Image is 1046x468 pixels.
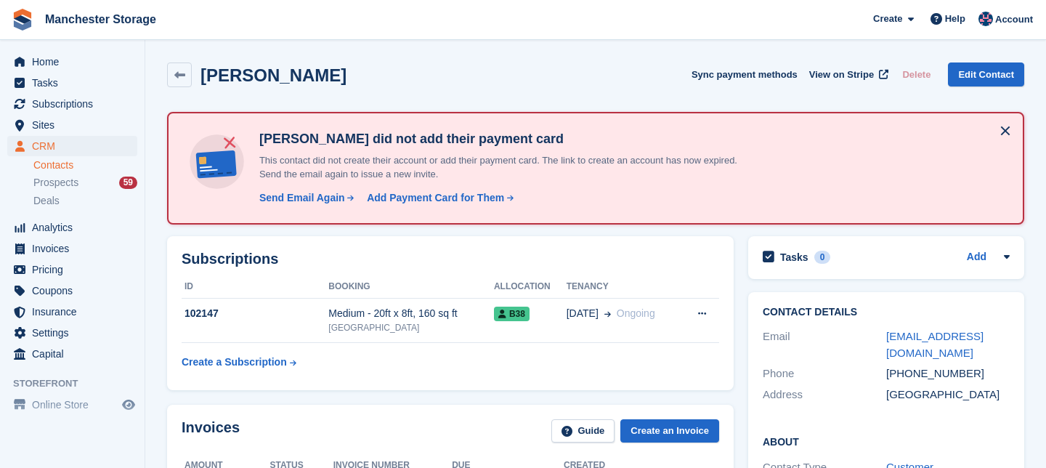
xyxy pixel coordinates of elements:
[620,419,719,443] a: Create an Invoice
[763,366,886,382] div: Phone
[254,131,762,148] h4: [PERSON_NAME] did not add their payment card
[7,52,137,72] a: menu
[32,115,119,135] span: Sites
[254,153,762,182] p: This contact did not create their account or add their payment card. The link to create an accoun...
[763,387,886,403] div: Address
[617,307,655,319] span: Ongoing
[328,275,494,299] th: Booking
[567,306,599,321] span: [DATE]
[7,281,137,301] a: menu
[763,328,886,361] div: Email
[7,395,137,415] a: menu
[33,175,137,190] a: Prospects 59
[32,217,119,238] span: Analytics
[7,136,137,156] a: menu
[494,307,530,321] span: B38
[7,73,137,93] a: menu
[182,349,296,376] a: Create a Subscription
[328,321,494,334] div: [GEOGRAPHIC_DATA]
[32,281,119,301] span: Coupons
[33,158,137,172] a: Contacts
[32,259,119,280] span: Pricing
[32,323,119,343] span: Settings
[32,344,119,364] span: Capital
[33,194,60,208] span: Deals
[32,238,119,259] span: Invoices
[809,68,874,82] span: View on Stripe
[120,396,137,413] a: Preview store
[886,366,1010,382] div: [PHONE_NUMBER]
[7,344,137,364] a: menu
[12,9,33,31] img: stora-icon-8386f47178a22dfd0bd8f6a31ec36ba5ce8667c1dd55bd0f319d3a0aa187defe.svg
[692,62,798,86] button: Sync payment methods
[948,62,1024,86] a: Edit Contact
[32,395,119,415] span: Online Store
[7,94,137,114] a: menu
[32,73,119,93] span: Tasks
[13,376,145,391] span: Storefront
[945,12,965,26] span: Help
[7,217,137,238] a: menu
[567,275,681,299] th: Tenancy
[886,330,984,359] a: [EMAIL_ADDRESS][DOMAIN_NAME]
[7,302,137,322] a: menu
[551,419,615,443] a: Guide
[814,251,831,264] div: 0
[182,275,328,299] th: ID
[886,387,1010,403] div: [GEOGRAPHIC_DATA]
[32,136,119,156] span: CRM
[7,238,137,259] a: menu
[32,94,119,114] span: Subscriptions
[200,65,346,85] h2: [PERSON_NAME]
[328,306,494,321] div: Medium - 20ft x 8ft, 160 sq ft
[7,115,137,135] a: menu
[763,434,1010,448] h2: About
[967,249,986,266] a: Add
[896,62,936,86] button: Delete
[32,302,119,322] span: Insurance
[33,176,78,190] span: Prospects
[182,251,719,267] h2: Subscriptions
[32,52,119,72] span: Home
[361,190,515,206] a: Add Payment Card for Them
[7,259,137,280] a: menu
[995,12,1033,27] span: Account
[367,190,504,206] div: Add Payment Card for Them
[33,193,137,209] a: Deals
[494,275,567,299] th: Allocation
[182,306,328,321] div: 102147
[119,177,137,189] div: 59
[7,323,137,343] a: menu
[259,190,345,206] div: Send Email Again
[803,62,891,86] a: View on Stripe
[780,251,808,264] h2: Tasks
[39,7,162,31] a: Manchester Storage
[763,307,1010,318] h2: Contact Details
[182,355,287,370] div: Create a Subscription
[873,12,902,26] span: Create
[182,419,240,443] h2: Invoices
[186,131,248,193] img: no-card-linked-e7822e413c904bf8b177c4d89f31251c4716f9871600ec3ca5bfc59e148c83f4.svg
